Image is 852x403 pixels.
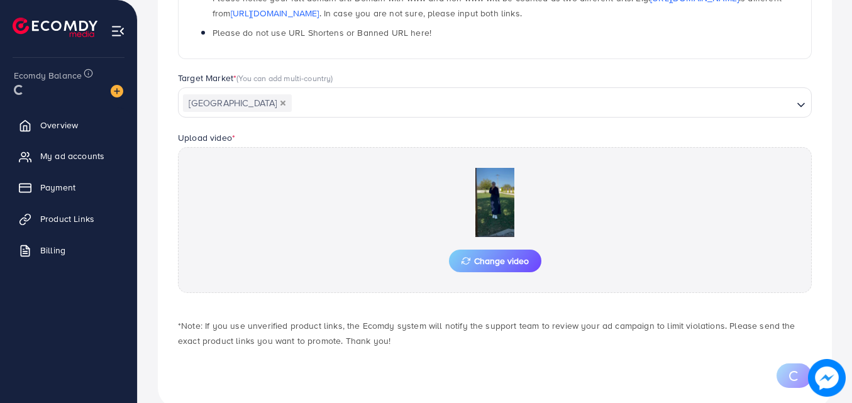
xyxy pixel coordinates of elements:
[178,72,333,84] label: Target Market
[293,94,792,113] input: Search for option
[111,24,125,38] img: menu
[183,94,292,112] span: [GEOGRAPHIC_DATA]
[9,238,128,263] a: Billing
[231,7,319,19] a: [URL][DOMAIN_NAME]
[40,150,104,162] span: My ad accounts
[462,257,529,265] span: Change video
[9,175,128,200] a: Payment
[432,168,558,237] img: Preview Image
[40,213,94,225] span: Product Links
[111,85,123,97] img: image
[449,250,541,272] button: Change video
[40,244,65,257] span: Billing
[178,318,812,348] p: *Note: If you use unverified product links, the Ecomdy system will notify the support team to rev...
[236,72,333,84] span: (You can add multi-country)
[9,113,128,138] a: Overview
[213,26,431,39] span: Please do not use URL Shortens or Banned URL here!
[40,181,75,194] span: Payment
[178,131,235,144] label: Upload video
[9,143,128,168] a: My ad accounts
[40,119,78,131] span: Overview
[13,18,97,37] img: logo
[9,206,128,231] a: Product Links
[178,87,812,118] div: Search for option
[808,359,846,397] img: image
[14,69,82,82] span: Ecomdy Balance
[280,100,286,106] button: Deselect Pakistan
